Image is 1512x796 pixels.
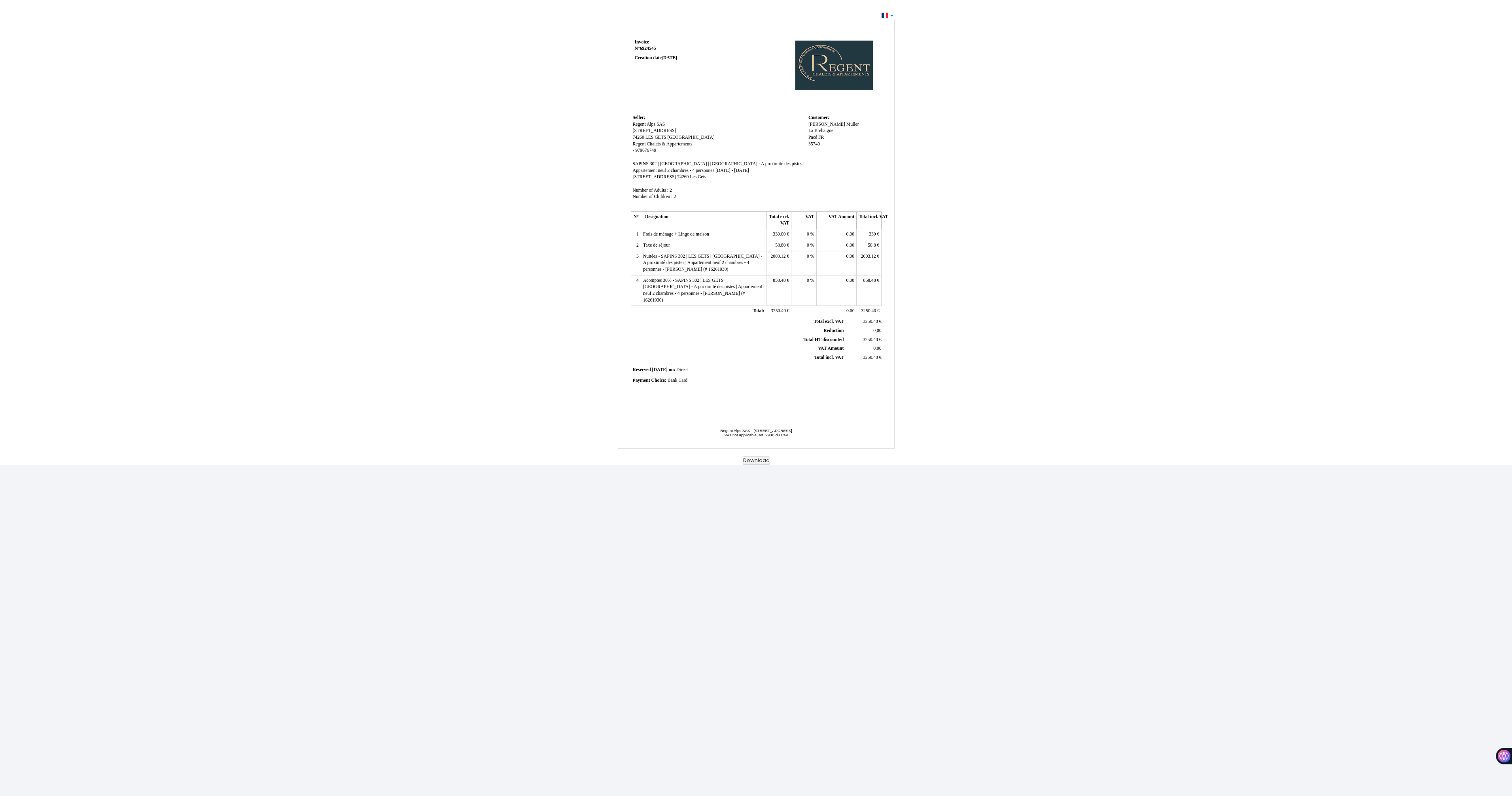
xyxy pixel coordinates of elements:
[814,355,844,360] span: Total incl. VAT
[792,39,880,98] img: logo
[715,168,749,173] span: [DATE] - [DATE]
[791,211,816,229] th: VAT
[643,232,709,237] span: Frais de ménage + Linge de maison
[868,243,876,248] span: 58.8
[818,135,824,140] span: FR
[766,251,791,275] td: €
[633,367,651,372] span: Reserved
[861,254,876,259] span: 2003.12
[631,275,641,306] td: 4
[845,317,883,326] td: €
[869,232,876,237] span: 330
[873,346,881,351] span: 0.00
[773,232,785,237] span: 330.00
[857,306,882,317] td: €
[857,240,882,251] td: €
[857,211,882,229] th: Total incl. VAT
[807,278,809,283] span: 0
[635,45,729,52] strong: N°
[808,115,829,120] span: Customer:
[808,135,817,140] span: Pacé
[766,275,791,306] td: €
[863,337,878,342] span: 3250.40
[631,211,641,229] th: N°
[863,278,876,283] span: 858.48
[668,135,715,140] span: [GEOGRAPHIC_DATA]
[725,433,788,437] span: VAT not applicable, art. 293B du CGI
[791,275,816,306] td: %
[791,251,816,275] td: %
[808,141,820,147] span: 35740
[633,378,666,383] span: Payment Choice:
[814,319,844,324] span: Total excl. VAT
[807,254,809,259] span: 0
[635,40,649,45] span: Invoice
[808,128,833,133] span: La Brehaigne
[861,308,876,313] span: 3250.40
[643,243,670,248] span: Taxe de séjour
[676,367,688,372] span: Direct
[645,135,666,140] span: LES GETS
[643,278,762,303] span: Acomptes 30% - SAPINS 302 | LES GETS | [GEOGRAPHIC_DATA] - A proximité des pistes | Appartement n...
[775,243,785,248] span: 58.80
[631,251,641,275] td: 3
[846,232,854,237] span: 0.00
[791,229,816,240] td: %
[803,337,844,342] span: Total HT discounted
[662,55,677,60] span: [DATE]
[773,278,785,283] span: 858.48
[633,188,669,193] span: Number of Adults :
[690,174,706,179] span: Les Gets
[633,122,665,127] span: Regent Alps SAS
[753,308,764,313] span: Total:
[720,428,792,433] span: Regent Alps SAS - [STREET_ADDRESS]
[771,308,786,313] span: 3250.40
[766,229,791,240] td: €
[791,240,816,251] td: %
[846,278,854,283] span: 0.00
[643,254,762,272] span: Nuitées - SAPINS 302 | LES GETS | [GEOGRAPHIC_DATA] - A proximité des pistes | Appartement neuf 2...
[845,353,883,362] td: €
[633,115,645,120] span: Seller:
[635,148,656,153] span: 979676749
[846,122,859,127] span: Muller
[670,188,672,193] span: 2
[633,174,676,179] span: [STREET_ADDRESS]
[846,308,854,313] span: 0.00
[807,232,809,237] span: 0
[633,141,646,147] span: Regent
[668,378,687,383] span: Bank Card
[640,46,656,51] span: 6924545
[808,122,845,127] span: [PERSON_NAME]
[631,240,641,251] td: 2
[743,456,770,465] button: Download
[845,335,883,344] td: €
[818,346,844,351] span: VAT Amount
[635,55,677,60] strong: Creation date
[641,211,766,229] th: Designation
[633,161,804,173] span: SAPINS 302 | [GEOGRAPHIC_DATA] | [GEOGRAPHIC_DATA] - A proximité des pistes | Appartement neuf 2 ...
[816,211,856,229] th: VAT Amount
[647,141,693,147] span: Chalets & Appartements
[846,254,854,259] span: 0.00
[766,306,791,317] td: €
[873,328,881,333] span: 0,00
[633,128,676,133] span: [STREET_ADDRESS]
[857,229,882,240] td: €
[857,251,882,275] td: €
[633,148,634,153] span: -
[807,243,809,248] span: 0
[863,355,878,360] span: 3250.40
[823,328,844,333] span: Reduction
[766,211,791,229] th: Total excl. VAT
[631,229,641,240] td: 1
[674,194,676,199] span: 2
[846,243,854,248] span: 0.00
[677,174,689,179] span: 74260
[669,367,675,372] span: on:
[766,240,791,251] td: €
[652,367,668,372] span: [DATE]
[633,135,644,140] span: 74260
[633,194,673,199] span: Number of Children :
[770,254,785,259] span: 2003.12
